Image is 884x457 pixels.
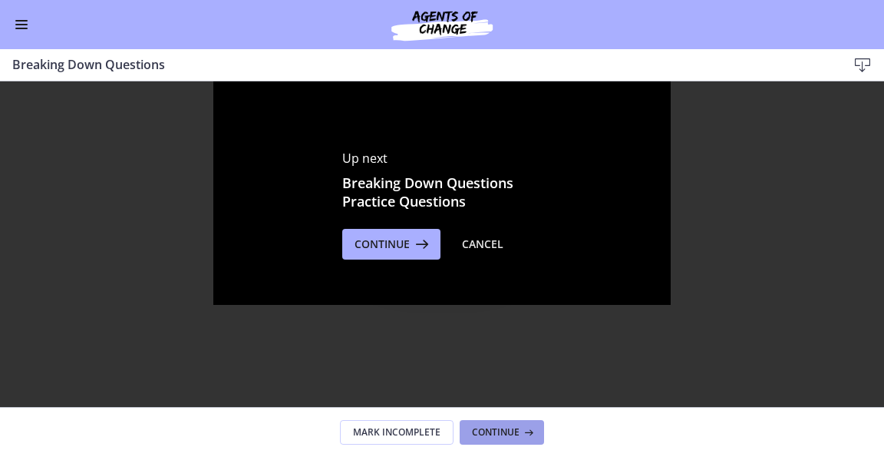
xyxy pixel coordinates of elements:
[342,149,542,167] p: Up next
[340,420,454,445] button: Mark Incomplete
[462,235,503,253] div: Cancel
[460,420,544,445] button: Continue
[12,55,823,74] h3: Breaking Down Questions
[450,229,516,260] button: Cancel
[472,426,520,439] span: Continue
[342,229,440,260] button: Continue
[353,426,440,439] span: Mark Incomplete
[12,15,31,34] button: Enable menu
[355,235,410,253] span: Continue
[342,174,542,210] h3: Breaking Down Questions Practice Questions
[350,6,534,43] img: Agents of Change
